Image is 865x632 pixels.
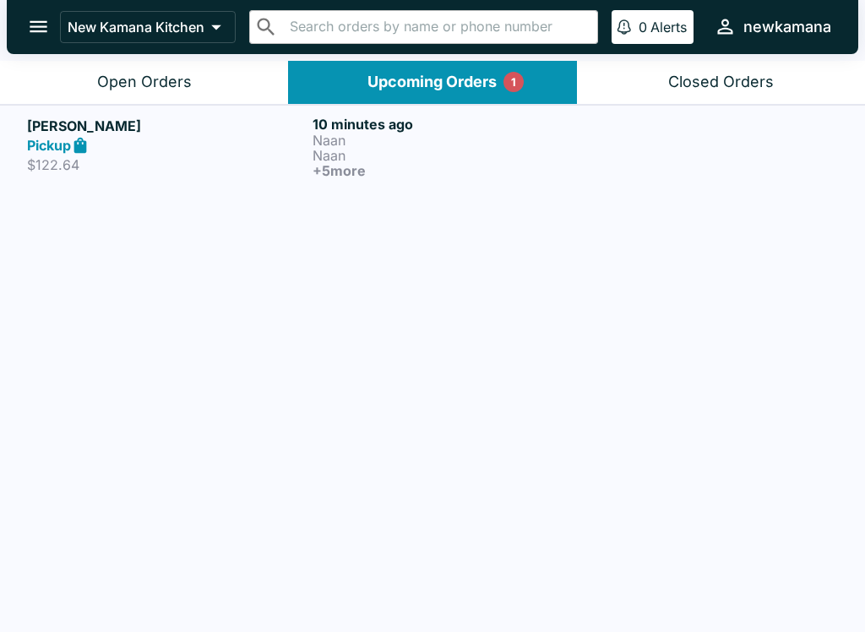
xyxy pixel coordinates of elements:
[313,163,591,178] h6: + 5 more
[367,73,497,92] div: Upcoming Orders
[668,73,774,92] div: Closed Orders
[17,5,60,48] button: open drawer
[313,133,591,148] p: Naan
[27,116,306,136] h5: [PERSON_NAME]
[97,73,192,92] div: Open Orders
[511,74,516,90] p: 1
[68,19,204,35] p: New Kamana Kitchen
[743,17,831,37] div: newkamana
[285,15,590,39] input: Search orders by name or phone number
[650,19,687,35] p: Alerts
[27,156,306,173] p: $122.64
[707,8,838,45] button: newkamana
[60,11,236,43] button: New Kamana Kitchen
[27,137,71,154] strong: Pickup
[639,19,647,35] p: 0
[313,116,591,133] h6: 10 minutes ago
[313,148,591,163] p: Naan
